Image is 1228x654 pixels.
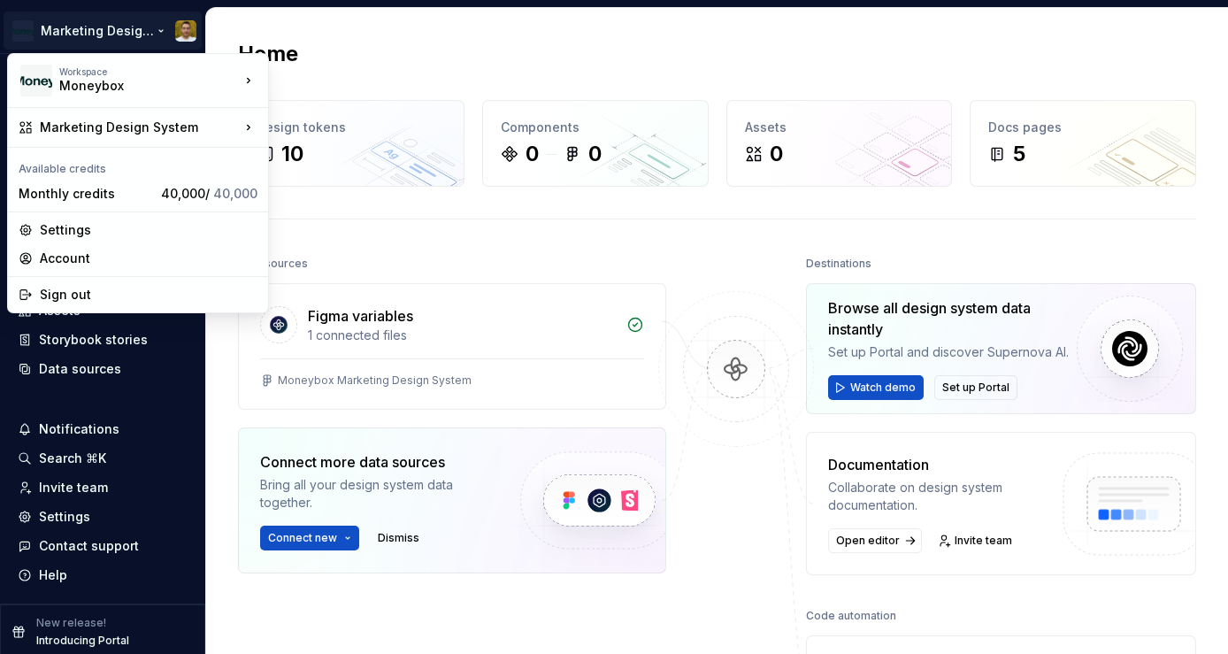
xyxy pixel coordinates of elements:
[213,186,257,201] span: 40,000
[161,186,257,201] span: 40,000 /
[40,221,257,239] div: Settings
[20,65,52,96] img: c17557e8-ebdc-49e2-ab9e-7487adcf6d53.png
[40,119,240,136] div: Marketing Design System
[59,77,210,95] div: Moneybox
[19,185,154,203] div: Monthly credits
[40,286,257,304] div: Sign out
[40,250,257,267] div: Account
[12,151,265,180] div: Available credits
[59,66,240,77] div: Workspace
